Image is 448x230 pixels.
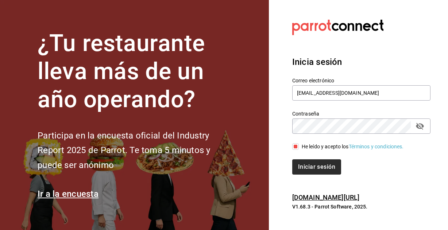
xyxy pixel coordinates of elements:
h2: Participa en la encuesta oficial del Industry Report 2025 de Parrot. Te toma 5 minutos y puede se... [38,128,235,173]
div: He leído y acepto los [302,143,404,151]
h3: Inicia sesión [292,55,430,69]
button: Iniciar sesión [292,159,341,175]
input: Ingresa tu correo electrónico [292,85,430,101]
label: Contraseña [292,111,430,116]
h1: ¿Tu restaurante lleva más de un año operando? [38,30,235,113]
button: passwordField [414,120,426,132]
p: V1.68.3 - Parrot Software, 2025. [292,203,430,210]
a: Ir a la encuesta [38,189,99,199]
label: Correo electrónico [292,78,430,83]
a: [DOMAIN_NAME][URL] [292,194,359,201]
a: Términos y condiciones. [349,144,404,149]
